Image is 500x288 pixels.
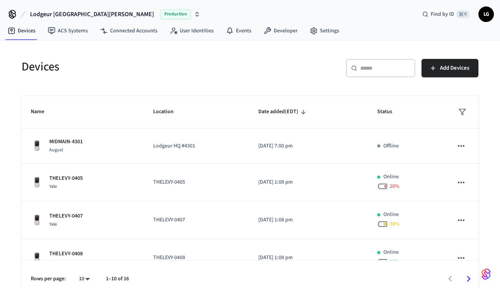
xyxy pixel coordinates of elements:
[31,252,43,264] img: Yale Assure Touchscreen Wifi Smart Lock, Satin Nickel, Front
[153,216,240,224] p: THELEVY-0407
[440,63,469,73] span: Add Devices
[416,7,475,21] div: Find by ID⌘ K
[49,221,57,228] span: Yale
[49,259,57,265] span: Yale
[383,173,399,181] p: Online
[106,275,129,283] p: 1–10 of 16
[94,24,164,38] a: Connected Accounts
[304,24,345,38] a: Settings
[258,142,359,150] p: [DATE] 7:00 pm
[390,258,400,266] span: 68 %
[2,24,42,38] a: Devices
[390,183,400,190] span: 20 %
[31,214,43,226] img: Yale Assure Touchscreen Wifi Smart Lock, Satin Nickel, Front
[383,142,399,150] p: Offline
[431,10,454,18] span: Find by ID
[479,7,493,21] span: LG
[153,106,184,118] span: Location
[49,250,83,258] p: THELEVY-0408
[22,59,246,75] h5: Devices
[49,212,83,220] p: THELEVY-0407
[258,106,308,118] span: Date added(EDT)
[258,254,359,262] p: [DATE] 1:08 pm
[220,24,258,38] a: Events
[390,220,400,228] span: 38 %
[258,216,359,224] p: [DATE] 1:08 pm
[482,268,491,280] img: SeamLogoGradient.69752ec5.svg
[49,183,57,190] span: Yale
[49,147,63,153] span: August
[30,10,154,19] span: Lodgeur [GEOGRAPHIC_DATA][PERSON_NAME]
[457,10,469,18] span: ⌘ K
[153,142,240,150] p: Lodgeur HQ #4301
[164,24,220,38] a: User Identities
[49,138,83,146] p: MIDMAIN-4301
[31,176,43,189] img: Yale Assure Touchscreen Wifi Smart Lock, Satin Nickel, Front
[383,248,399,256] p: Online
[460,270,478,288] button: Go to next page
[478,7,494,22] button: LG
[75,273,94,285] div: 10
[31,106,54,118] span: Name
[258,178,359,186] p: [DATE] 1:08 pm
[31,275,66,283] p: Rows per page:
[383,211,399,219] p: Online
[49,174,83,183] p: THELEVY-0405
[377,106,402,118] span: Status
[153,254,240,262] p: THELEVY-0408
[160,9,191,19] span: Production
[31,140,43,152] img: Yale Assure Touchscreen Wifi Smart Lock, Satin Nickel, Front
[258,24,304,38] a: Developer
[421,59,478,77] button: Add Devices
[153,178,240,186] p: THELEVY-0405
[42,24,94,38] a: ACS Systems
